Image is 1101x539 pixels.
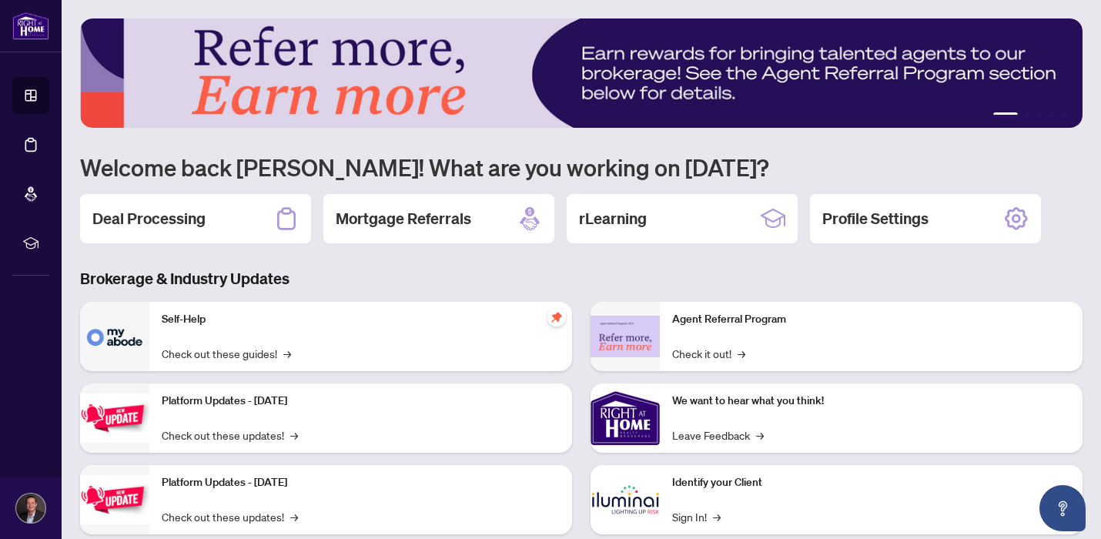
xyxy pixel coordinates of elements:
[713,508,721,525] span: →
[672,345,745,362] a: Check it out!→
[756,427,764,444] span: →
[1024,112,1030,119] button: 2
[336,208,471,229] h2: Mortgage Referrals
[92,208,206,229] h2: Deal Processing
[80,268,1083,290] h3: Brokerage & Industry Updates
[579,208,647,229] h2: rLearning
[283,345,291,362] span: →
[1039,485,1086,531] button: Open asap
[162,474,560,491] p: Platform Updates - [DATE]
[80,475,149,524] img: Platform Updates - July 8, 2025
[290,427,298,444] span: →
[1061,112,1067,119] button: 5
[672,508,721,525] a: Sign In!→
[1036,112,1042,119] button: 3
[80,152,1083,182] h1: Welcome back [PERSON_NAME]! What are you working on [DATE]?
[80,18,1083,128] img: Slide 0
[672,311,1070,328] p: Agent Referral Program
[738,345,745,362] span: →
[591,465,660,534] img: Identify your Client
[591,316,660,358] img: Agent Referral Program
[16,494,45,523] img: Profile Icon
[162,345,291,362] a: Check out these guides!→
[12,12,49,40] img: logo
[1049,112,1055,119] button: 4
[822,208,929,229] h2: Profile Settings
[672,474,1070,491] p: Identify your Client
[290,508,298,525] span: →
[162,508,298,525] a: Check out these updates!→
[162,393,560,410] p: Platform Updates - [DATE]
[80,393,149,442] img: Platform Updates - July 21, 2025
[80,302,149,371] img: Self-Help
[547,308,566,326] span: pushpin
[672,393,1070,410] p: We want to hear what you think!
[672,427,764,444] a: Leave Feedback→
[591,383,660,453] img: We want to hear what you think!
[162,427,298,444] a: Check out these updates!→
[993,112,1018,119] button: 1
[162,311,560,328] p: Self-Help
